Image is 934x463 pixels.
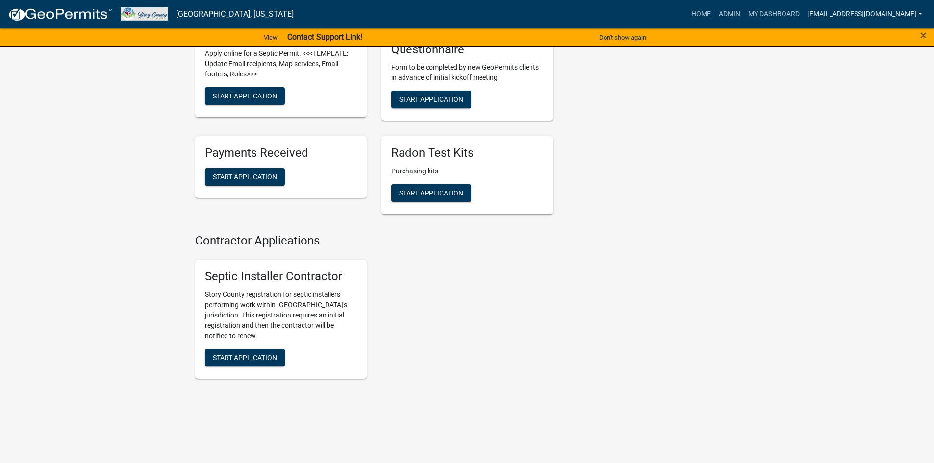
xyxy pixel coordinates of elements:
button: Close [920,29,927,41]
button: Start Application [205,87,285,105]
p: Purchasing kits [391,166,543,176]
a: My Dashboard [744,5,804,24]
span: Start Application [213,92,277,99]
h5: Payments Received [205,146,357,160]
a: Home [687,5,715,24]
a: [GEOGRAPHIC_DATA], [US_STATE] [176,6,294,23]
p: Apply online for a Septic Permit. <<<TEMPLATE: Update Email recipients, Map services, Email foote... [205,49,357,79]
button: Start Application [391,91,471,108]
button: Start Application [205,349,285,366]
button: Start Application [205,168,285,186]
span: Start Application [399,96,463,103]
p: Story County registration for septic installers performing work within [GEOGRAPHIC_DATA]'s jurisd... [205,290,357,341]
h4: Contractor Applications [195,234,553,248]
a: Admin [715,5,744,24]
wm-workflow-list-section: Contractor Applications [195,234,553,387]
img: Story County, Iowa [121,7,168,21]
span: Start Application [213,353,277,361]
button: Don't show again [595,29,650,46]
span: × [920,28,927,42]
button: Start Application [391,184,471,202]
a: [EMAIL_ADDRESS][DOMAIN_NAME] [804,5,926,24]
p: Form to be completed by new GeoPermits clients in advance of initial kickoff meeting [391,62,543,83]
strong: Contact Support Link! [287,32,362,42]
span: Start Application [399,189,463,197]
h5: Radon Test Kits [391,146,543,160]
span: Start Application [213,173,277,181]
a: View [260,29,281,46]
h5: Septic Installer Contractor [205,269,357,284]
